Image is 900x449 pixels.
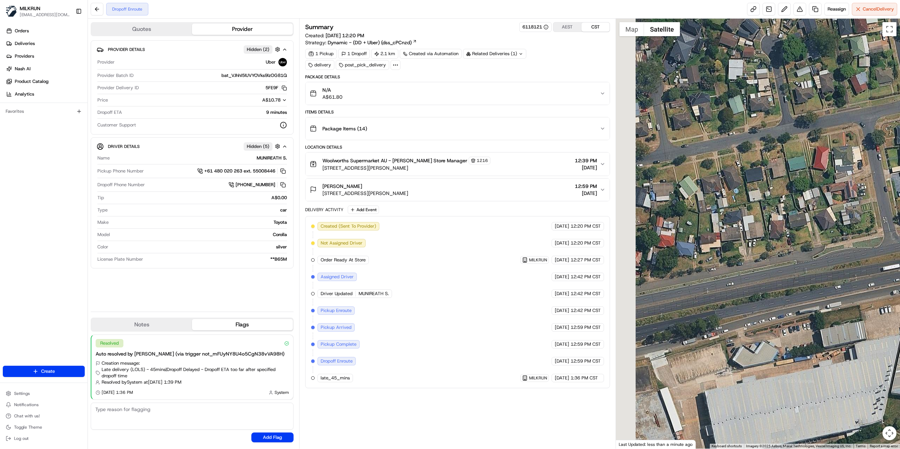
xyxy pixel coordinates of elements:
[110,207,287,213] div: car
[247,143,269,150] span: Hidden ( 5 )
[338,49,370,59] div: 1 Dropoff
[244,45,282,54] button: Hidden (2)
[321,257,366,263] span: Order Ready At Store
[102,390,133,395] span: [DATE] 1:36 PM
[882,22,896,36] button: Toggle fullscreen view
[15,40,35,47] span: Deliveries
[102,360,140,366] span: Creation message:
[97,122,136,128] span: Customer Support
[321,324,352,331] span: Pickup Arrived
[247,46,269,53] span: Hidden ( 2 )
[97,141,288,152] button: Driver DetailsHidden (5)
[244,142,282,151] button: Hidden (5)
[321,291,353,297] span: Driver Updated
[225,97,287,103] button: A$10.78
[616,440,696,449] div: Last Updated: less than a minute ago
[321,307,352,314] span: Pickup Enroute
[3,76,88,87] a: Product Catalog
[97,232,110,238] span: Model
[824,3,849,15] button: Reassign
[15,53,34,59] span: Providers
[97,219,109,226] span: Make
[336,60,389,70] div: post_pick_delivery
[553,22,581,32] button: AEST
[371,49,398,59] div: 2.1 km
[251,432,294,442] button: Add Flag
[144,379,181,385] span: at [DATE] 1:39 PM
[305,32,364,39] span: Created:
[20,5,40,12] button: MILKRUN
[305,207,343,213] div: Delivery Activity
[400,49,462,59] div: Created via Automation
[326,32,364,39] span: [DATE] 12:20 PM
[41,368,55,375] span: Create
[305,49,337,59] div: 1 Pickup
[97,85,139,91] span: Provider Delivery ID
[97,72,134,79] span: Provider Batch ID
[3,389,85,398] button: Settings
[305,24,334,30] h3: Summary
[529,257,547,263] span: MILKRUN
[96,339,123,347] div: Resolved
[575,183,597,190] span: 12:59 PM
[96,350,289,357] div: Auto resolved by [PERSON_NAME] (via trigger not_mFUyNY8U4o5CgN38vVA98H)
[321,341,356,347] span: Pickup Complete
[305,109,610,115] div: Items Details
[14,391,30,396] span: Settings
[97,155,110,161] span: Name
[97,97,108,103] span: Price
[463,49,526,59] div: Related Deliveries (1)
[322,157,467,164] span: Woolworths Supermarket AU - [PERSON_NAME] Store Manager
[746,444,851,448] span: Imagery ©2025 Airbus, Maxar Technologies, Vexcel Imaging US, Inc.
[102,366,289,379] span: Late delivery (LOLS) - 45mins | Dropoff Delayed - Dropoff ETA too far after specified dropoff time
[197,167,287,175] button: +61 480 020 263 ext. 55008446
[97,59,115,65] span: Provider
[555,341,569,347] span: [DATE]
[619,22,644,36] button: Show street map
[322,190,408,197] span: [STREET_ADDRESS][PERSON_NAME]
[571,257,601,263] span: 12:27 PM CST
[555,375,569,381] span: [DATE]
[359,291,389,297] span: MUNIREATH S.
[321,358,353,364] span: Dropoff Enroute
[102,379,142,385] span: Resolved by System
[828,6,846,12] span: Reassign
[882,426,896,440] button: Map camera controls
[305,60,334,70] div: delivery
[575,164,597,171] span: [DATE]
[97,109,122,116] span: Dropoff ETA
[107,195,287,201] div: A$0.00
[3,422,85,432] button: Toggle Theme
[3,51,88,62] a: Providers
[14,402,39,408] span: Notifications
[3,434,85,443] button: Log out
[97,168,144,174] span: Pickup Phone Number
[262,97,281,103] span: A$10.78
[111,244,287,250] div: silver
[3,63,88,74] a: Nash AI
[278,58,287,66] img: uber-new-logo.jpeg
[97,44,288,55] button: Provider DetailsHidden (2)
[571,324,601,331] span: 12:59 PM CST
[236,182,275,188] span: [PHONE_NUMBER]
[204,168,275,174] span: +61 480 020 263 ext. 55008446
[3,3,73,20] button: MILKRUNMILKRUN[EMAIL_ADDRESS][DOMAIN_NAME]
[112,155,287,161] div: MUNIREATH S.
[575,157,597,164] span: 12:39 PM
[6,6,17,17] img: MILKRUN
[644,22,680,36] button: Show satellite imagery
[97,195,104,201] span: Tip
[305,74,610,80] div: Package Details
[192,319,292,330] button: Flags
[321,223,376,229] span: Created (Sent To Provider)
[555,324,569,331] span: [DATE]
[14,436,28,441] span: Log out
[306,178,610,201] button: [PERSON_NAME][STREET_ADDRESS][PERSON_NAME]12:59 PM[DATE]
[555,307,569,314] span: [DATE]
[91,319,192,330] button: Notes
[322,125,367,132] span: Package Items ( 14 )
[229,181,287,189] a: [PHONE_NUMBER]
[306,117,610,140] button: Package Items (14)
[108,144,140,149] span: Driver Details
